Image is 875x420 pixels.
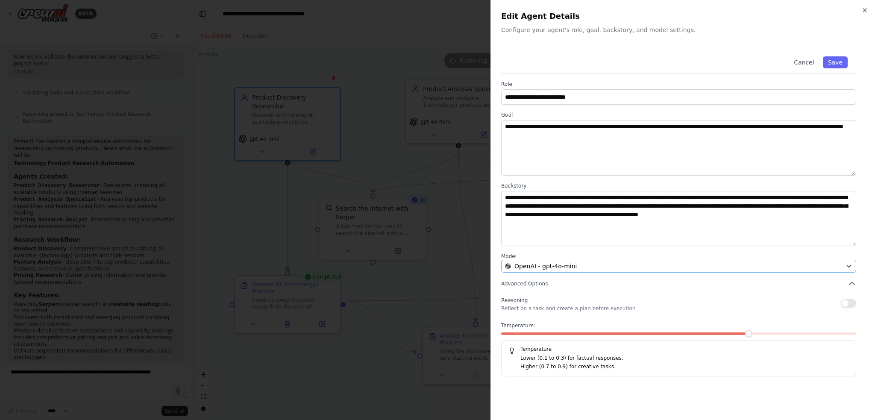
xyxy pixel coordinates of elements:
[501,322,535,329] span: Temperature:
[789,56,819,68] button: Cancel
[508,346,849,352] h5: Temperature
[823,56,848,68] button: Save
[501,260,856,273] button: OpenAI - gpt-4o-mini
[501,26,865,34] p: Configure your agent's role, goal, backstory, and model settings.
[501,305,635,312] p: Reflect on a task and create a plan before execution
[501,10,865,22] h2: Edit Agent Details
[501,297,528,303] span: Reasoning
[520,363,849,371] p: Higher (0.7 to 0.9) for creative tasks.
[501,81,856,88] label: Role
[501,253,856,260] label: Model
[520,354,849,363] p: Lower (0.1 to 0.3) for factual responses.
[501,280,548,287] span: Advanced Options
[501,112,856,118] label: Goal
[514,262,577,270] span: OpenAI - gpt-4o-mini
[501,182,856,189] label: Backstory
[501,279,856,288] button: Advanced Options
